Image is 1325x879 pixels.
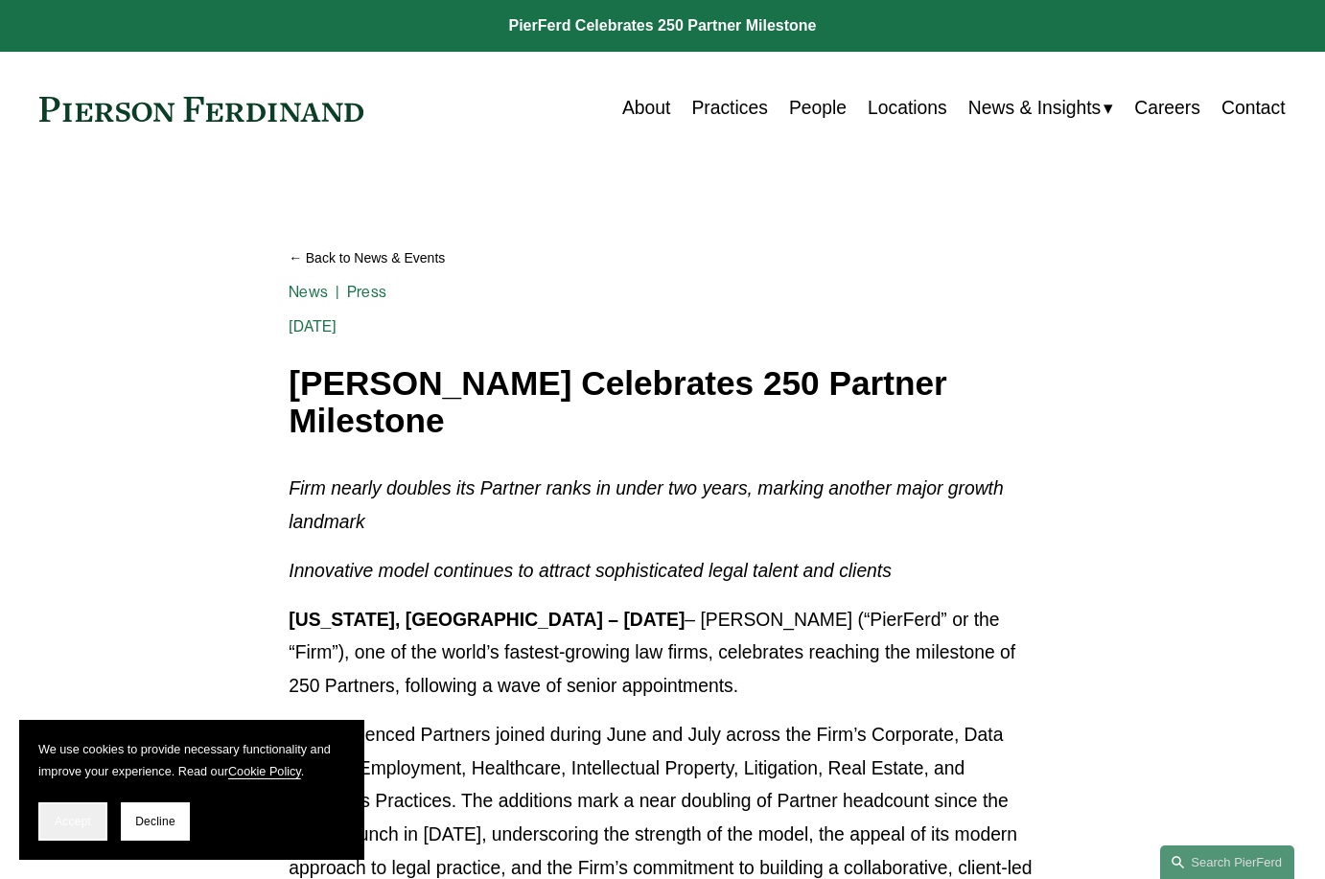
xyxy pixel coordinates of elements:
a: folder dropdown [968,90,1113,127]
a: Back to News & Events [289,242,1035,275]
strong: [US_STATE], [GEOGRAPHIC_DATA] – [DATE] [289,610,685,630]
h1: [PERSON_NAME] Celebrates 250 Partner Milestone [289,365,1035,439]
span: News & Insights [968,92,1101,126]
a: Press [347,283,386,301]
p: We use cookies to provide necessary functionality and improve your experience. Read our . [38,739,345,783]
a: Search this site [1160,845,1294,879]
section: Cookie banner [19,720,364,860]
a: Contact [1221,90,1286,127]
button: Decline [121,802,190,841]
a: Cookie Policy [228,765,301,778]
p: – [PERSON_NAME] (“PierFerd” or the “Firm”), one of the world’s fastest-growing law firms, celebra... [289,604,1035,704]
a: Locations [868,90,947,127]
a: News [289,283,328,301]
em: Firm nearly doubles its Partner ranks in under two years, marking another major growth landmark [289,478,1009,532]
span: [DATE] [289,317,337,335]
button: Accept [38,802,107,841]
a: About [622,90,670,127]
a: Practices [691,90,767,127]
span: Decline [135,815,175,828]
a: Careers [1134,90,1200,127]
em: Innovative model continues to attract sophisticated legal talent and clients [289,561,892,581]
a: People [789,90,847,127]
span: Accept [55,815,91,828]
